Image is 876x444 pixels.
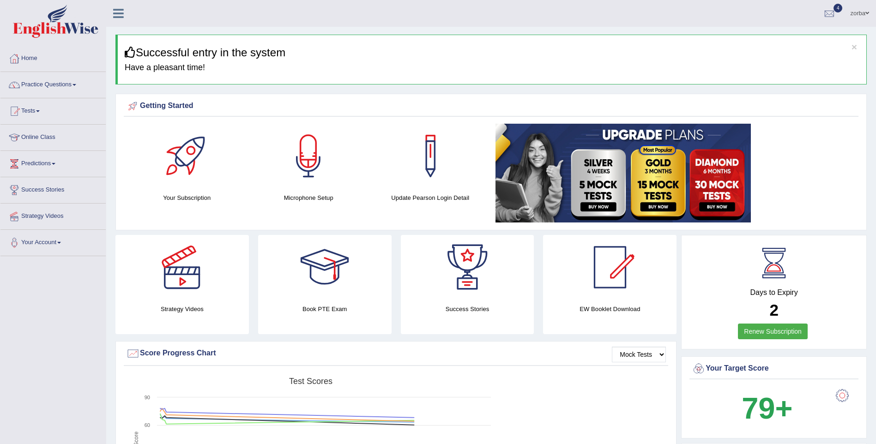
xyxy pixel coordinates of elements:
[252,193,364,203] h4: Microphone Setup
[495,124,751,222] img: small5.jpg
[0,230,106,253] a: Your Account
[115,304,249,314] h4: Strategy Videos
[145,422,150,428] text: 60
[0,46,106,69] a: Home
[0,204,106,227] a: Strategy Videos
[834,4,843,12] span: 4
[742,391,792,425] b: 79+
[738,324,808,339] a: Renew Subscription
[692,362,856,376] div: Your Target Score
[125,63,859,72] h4: Have a pleasant time!
[769,301,778,319] b: 2
[126,99,856,113] div: Getting Started
[126,347,666,360] div: Score Progress Chart
[0,177,106,200] a: Success Stories
[145,395,150,400] text: 90
[401,304,534,314] h4: Success Stories
[0,125,106,148] a: Online Class
[692,288,856,297] h4: Days to Expiry
[131,193,243,203] h4: Your Subscription
[0,98,106,121] a: Tests
[0,72,106,95] a: Practice Questions
[374,193,486,203] h4: Update Pearson Login Detail
[0,151,106,174] a: Predictions
[125,47,859,59] h3: Successful entry in the system
[852,42,857,52] button: ×
[289,377,332,386] tspan: Test scores
[258,304,392,314] h4: Book PTE Exam
[543,304,677,314] h4: EW Booklet Download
